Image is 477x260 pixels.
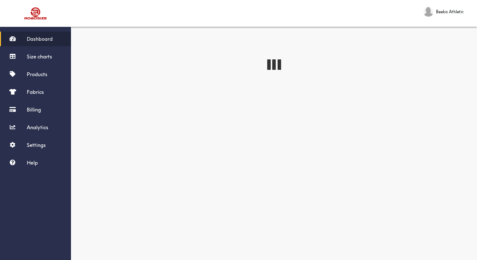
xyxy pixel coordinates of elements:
[12,5,59,22] img: Robosize
[423,7,433,17] img: Beeka Athletic
[27,71,47,77] span: Products
[27,106,41,113] span: Billing
[27,36,53,42] span: Dashboard
[27,89,44,95] span: Fabrics
[27,142,46,148] span: Settings
[27,160,38,166] span: Help
[27,124,48,130] span: Analytics
[436,8,464,15] span: Beeka Athletic
[27,53,52,60] span: Size charts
